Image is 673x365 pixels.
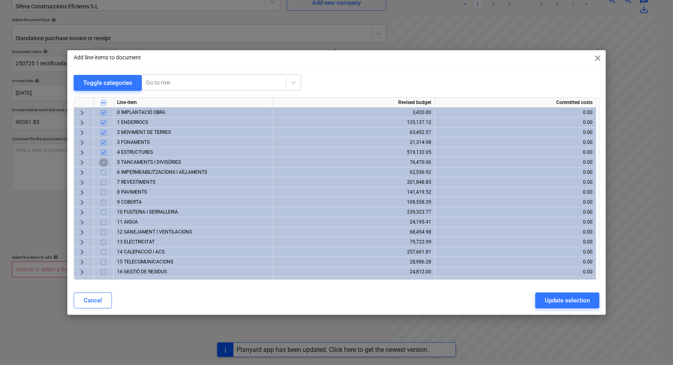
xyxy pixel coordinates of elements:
iframe: Chat Widget [633,327,673,365]
span: 1 ENDERROCS [117,120,148,125]
div: 257,661.81 [276,247,431,257]
div: Line-item [114,98,273,108]
span: close [593,53,603,63]
div: 0.00 [438,167,593,177]
button: Cancel [74,292,112,308]
div: 63,452.57 [276,128,431,137]
span: keyboard_arrow_right [77,247,87,257]
span: 9 COBERTA [117,199,142,205]
span: 8 PAVIMENTS [117,189,147,195]
div: 239,323.77 [276,207,431,217]
span: 2 MOVIMENT DE TERRES [117,130,171,135]
div: 0.00 [438,197,593,207]
div: Widget de chat [633,327,673,365]
span: keyboard_arrow_right [77,277,87,287]
button: Update selection [535,292,599,308]
span: keyboard_arrow_right [77,128,87,137]
span: 16 GESTIÓ DE RESIDUS [117,269,167,275]
span: keyboard_arrow_right [77,118,87,128]
span: keyboard_arrow_right [77,178,87,187]
p: Add line-items to document [74,53,141,62]
div: 141,419.52 [276,187,431,197]
span: 4 ESTRUCTURES [117,149,153,155]
div: 108,558.29 [276,197,431,207]
span: keyboard_arrow_right [77,257,87,267]
span: 7 REVESTIMENTS [117,179,155,185]
span: 12 SANEJAMENT I VENTILACIONS [117,229,192,235]
div: 0.00 [438,147,593,157]
div: Revised budget [273,98,435,108]
span: keyboard_arrow_right [77,208,87,217]
div: 21,314.98 [276,137,431,147]
div: 0.00 [438,237,593,247]
span: 15 TELECOMUNICACIONS [117,259,173,265]
div: 76,470.06 [276,157,431,167]
div: 0.00 [438,227,593,237]
div: 62,536.92 [276,167,431,177]
span: keyboard_arrow_right [77,148,87,157]
span: 0 IMPLANTACIÓ OBRA [117,110,165,115]
div: 519,132.05 [276,147,431,157]
span: keyboard_arrow_right [77,168,87,177]
div: 0.00 [438,267,593,277]
span: 14 CALEFACCIÓ I ACS [117,249,164,255]
div: 201,848.85 [276,177,431,187]
span: keyboard_arrow_right [77,158,87,167]
span: keyboard_arrow_right [77,267,87,277]
span: keyboard_arrow_right [77,188,87,197]
div: 0.00 [438,257,593,267]
div: 43,303.49 [276,277,431,287]
div: Update selection [545,295,590,306]
div: 28,986.28 [276,257,431,267]
span: 5 TANCAMENTS I DIVISÒRIES [117,159,181,165]
span: 10 FUSTERIA I SERRALLERIA [117,209,178,215]
span: 11 AIGUA [117,219,138,225]
div: 0.00 [438,118,593,128]
div: 0.00 [438,128,593,137]
div: 68,454.98 [276,227,431,237]
div: 0.00 [438,108,593,118]
div: 24,812.00 [276,267,431,277]
span: keyboard_arrow_right [77,108,87,118]
span: keyboard_arrow_right [77,218,87,227]
div: Committed costs [435,98,596,108]
div: 0.00 [438,187,593,197]
div: 0.00 [438,177,593,187]
span: 17 EXCAVACIO I EXTERIORS [117,279,178,285]
div: 135,137.12 [276,118,431,128]
div: 0.00 [438,157,593,167]
div: 24,195.41 [276,217,431,227]
div: 0.00 [438,217,593,227]
div: 3,420.00 [276,108,431,118]
span: keyboard_arrow_right [77,198,87,207]
div: 0.00 [438,277,593,287]
span: 6 IMPERMEABILITZACIONS I AÏLLAMENTS [117,169,207,175]
div: Cancel [84,295,102,306]
span: 3 FONAMENTS [117,139,150,145]
div: 0.00 [438,247,593,257]
button: Toggle categories [74,75,142,91]
span: 13 ELECTRICITAT [117,239,155,245]
div: 0.00 [438,137,593,147]
span: keyboard_arrow_right [77,228,87,237]
div: 0.00 [438,207,593,217]
span: keyboard_arrow_right [77,237,87,247]
span: keyboard_arrow_right [77,138,87,147]
div: Toggle categories [83,78,132,88]
div: 79,722.99 [276,237,431,247]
